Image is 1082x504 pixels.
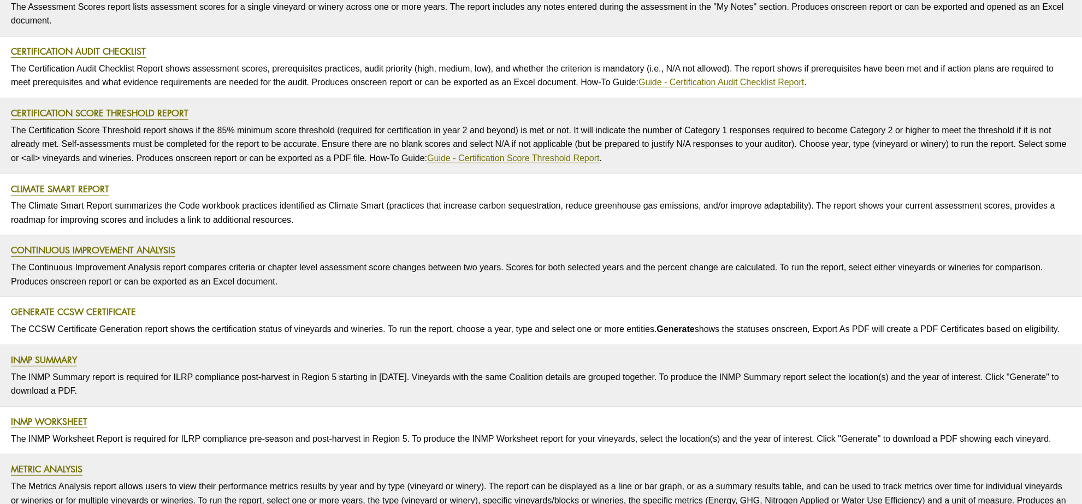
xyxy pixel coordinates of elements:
[638,78,804,87] a: Guide - Certification Audit Checklist Report
[11,463,82,476] a: Metric Analysis
[11,354,77,366] a: INMP Summary
[11,183,109,195] a: Climate Smart Report
[11,367,1071,401] p: The INMP Summary report is required for ILRP compliance post-harvest in Region 5 starting in [DAT...
[11,121,1071,168] p: The Certification Score Threshold report shows if the 85% minimum score threshold (required for c...
[11,45,146,58] a: Certification Audit Checklist
[11,59,1071,92] p: The Certification Audit Checklist Report shows assessment scores, prerequisites practices, audit ...
[11,196,1071,229] p: The Climate Smart Report summarizes the Code workbook practices identified as Climate Smart (prac...
[11,107,188,120] a: Certification Score Threshold Report
[11,258,1071,291] p: The Continuous Improvement Analysis report compares criteria or chapter level assessment score ch...
[427,153,599,163] a: Guide - Certification Score Threshold Report
[657,324,695,334] strong: Generate
[11,306,136,318] a: Generate CCSW Certificate
[11,319,1071,339] p: The CCSW Certificate Generation report shows the certification status of vineyards and wineries. ...
[11,429,1071,449] p: The INMP Worksheet Report is required for ILRP compliance pre-season and post-harvest in Region 5...
[11,244,175,257] a: Continuous Improvement Analysis
[11,416,87,428] a: INMP Worksheet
